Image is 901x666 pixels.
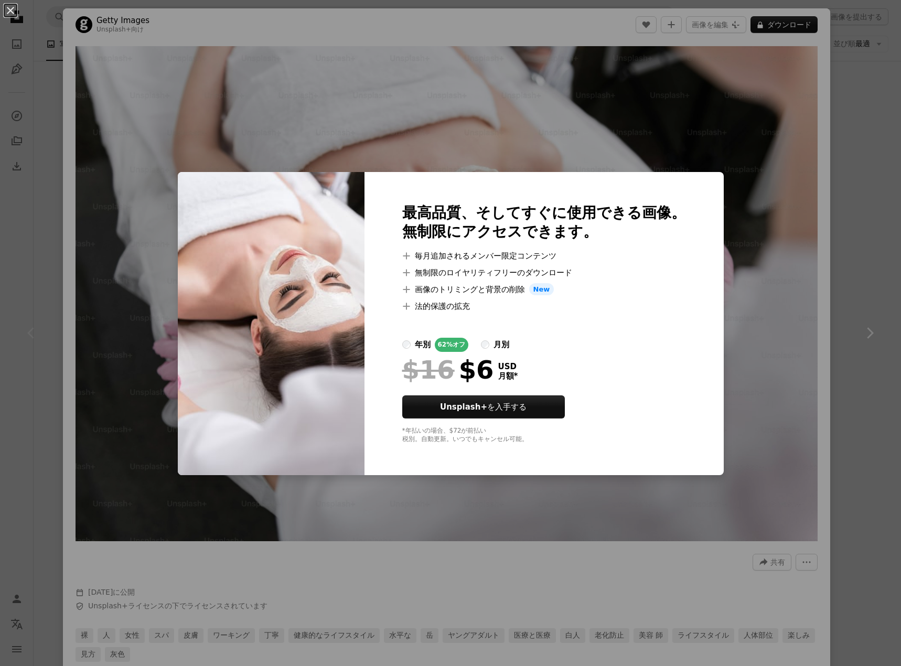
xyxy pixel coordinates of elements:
div: 月別 [494,338,509,351]
input: 年別62%オフ [402,340,411,349]
div: 年別 [415,338,431,351]
img: premium_photo-1661281275452-744317772b99 [178,172,364,476]
h2: 最高品質、そしてすぐに使用できる画像。 無制限にアクセスできます。 [402,203,686,241]
li: 毎月追加されるメンバー限定コンテンツ [402,250,686,262]
div: $6 [402,356,494,383]
li: 法的保護の拡充 [402,300,686,313]
input: 月別 [481,340,489,349]
div: *年払いの場合、 $72 が前払い 税別。自動更新。いつでもキャンセル可能。 [402,427,686,444]
li: 画像のトリミングと背景の削除 [402,283,686,296]
li: 無制限のロイヤリティフリーのダウンロード [402,266,686,279]
strong: Unsplash+ [440,402,487,412]
div: 62% オフ [435,338,469,352]
button: Unsplash+を入手する [402,395,565,418]
span: New [529,283,554,296]
span: USD [498,362,518,371]
span: $16 [402,356,455,383]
